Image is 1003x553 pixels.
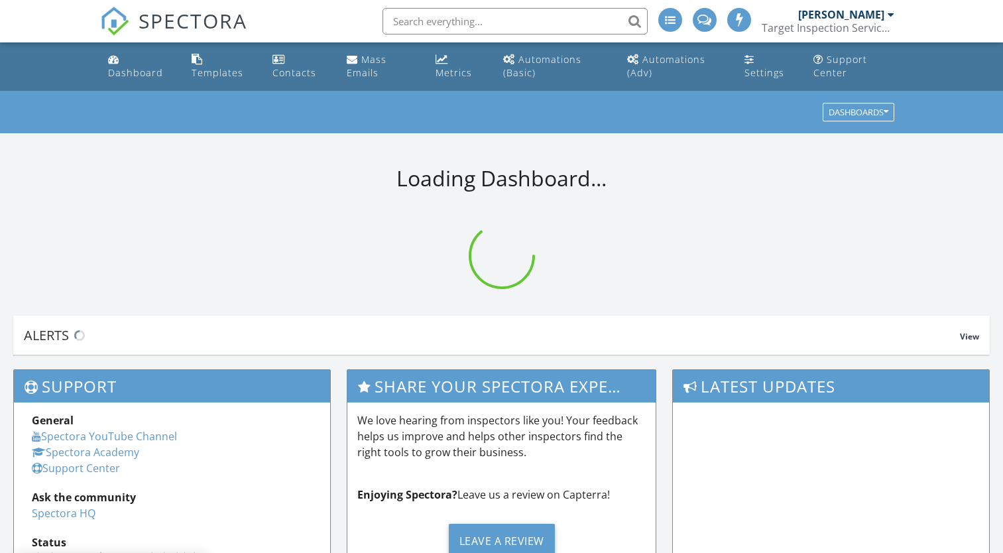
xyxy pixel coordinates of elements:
a: SPECTORA [100,18,247,46]
h3: Latest Updates [673,370,989,402]
div: Alerts [24,326,960,344]
div: Automations (Adv) [627,53,705,79]
h3: Share Your Spectora Experience [347,370,656,402]
a: Spectora YouTube Channel [32,429,177,444]
img: The Best Home Inspection Software - Spectora [100,7,129,36]
div: Dashboards [829,108,888,117]
div: Metrics [436,66,472,79]
div: Status [32,534,312,550]
p: We love hearing from inspectors like you! Your feedback helps us improve and helps other inspecto... [357,412,646,460]
div: Templates [192,66,243,79]
a: Spectora HQ [32,506,95,521]
div: Target Inspection Service LLC [762,21,894,34]
a: Dashboard [103,48,176,86]
div: Dashboard [108,66,163,79]
a: Automations (Basic) [498,48,611,86]
a: Templates [186,48,257,86]
a: Metrics [430,48,487,86]
div: Mass Emails [347,53,386,79]
div: [PERSON_NAME] [798,8,884,21]
input: Search everything... [383,8,648,34]
a: Support Center [808,48,900,86]
a: Contacts [267,48,331,86]
a: Spectora Academy [32,445,139,460]
div: Support Center [813,53,867,79]
a: Support Center [32,461,120,475]
div: Automations (Basic) [503,53,581,79]
span: SPECTORA [139,7,247,34]
a: Mass Emails [341,48,419,86]
strong: General [32,413,74,428]
h3: Support [14,370,330,402]
strong: Enjoying Spectora? [357,487,457,502]
div: Settings [744,66,784,79]
span: View [960,331,979,342]
div: Ask the community [32,489,312,505]
button: Dashboards [823,103,894,122]
a: Automations (Advanced) [622,48,729,86]
a: Settings [739,48,797,86]
div: Contacts [272,66,316,79]
p: Leave us a review on Capterra! [357,487,646,503]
